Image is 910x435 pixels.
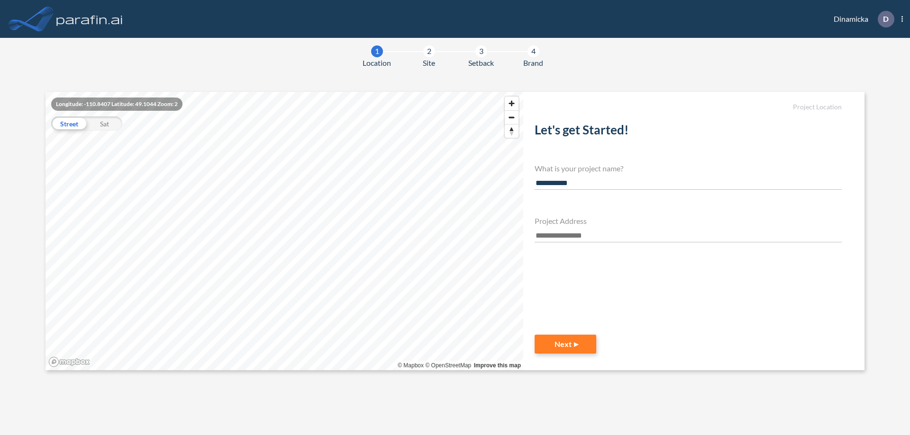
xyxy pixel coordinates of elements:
h2: Let's get Started! [535,123,842,141]
div: Longitude: -110.8407 Latitude: 49.1044 Zoom: 2 [51,98,182,111]
a: Improve this map [474,362,521,369]
div: 3 [475,45,487,57]
p: D [883,15,889,23]
h5: Project Location [535,103,842,111]
span: Location [363,57,391,69]
span: Reset bearing to north [505,124,519,138]
span: Site [423,57,435,69]
span: Brand [523,57,543,69]
div: 4 [528,45,539,57]
img: logo [55,9,125,28]
div: Sat [87,116,122,131]
button: Reset bearing to north [505,124,519,138]
a: OpenStreetMap [425,362,471,369]
button: Zoom in [505,97,519,110]
div: Dinamicka [819,11,903,27]
button: Zoom out [505,110,519,124]
a: Mapbox homepage [48,356,90,367]
h4: What is your project name? [535,164,842,173]
canvas: Map [45,92,523,370]
a: Mapbox [398,362,424,369]
span: Setback [468,57,494,69]
div: Street [51,116,87,131]
div: 2 [423,45,435,57]
span: Zoom out [505,111,519,124]
h4: Project Address [535,216,842,225]
div: 1 [371,45,383,57]
button: Next [535,335,596,354]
